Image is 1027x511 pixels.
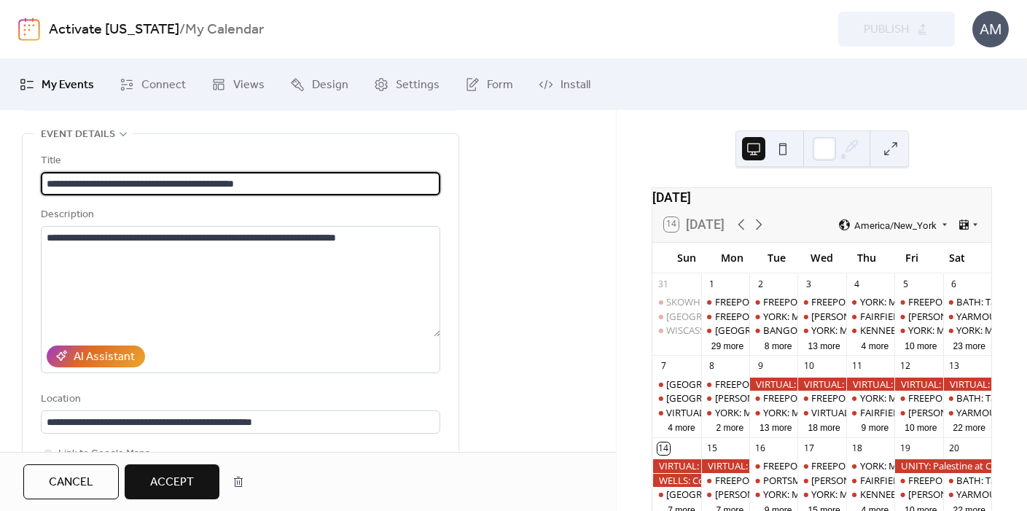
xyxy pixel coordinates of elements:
[948,338,991,352] button: 23 more
[763,406,985,419] div: YORK: Morning Resistance at [GEOGRAPHIC_DATA]
[754,420,797,434] button: 13 more
[894,324,942,337] div: YORK: Morning Resistance at Town Center
[561,77,590,94] span: Install
[706,338,749,352] button: 29 more
[47,346,145,367] button: AI Assistant
[943,295,991,308] div: BATH: Tabling at the Bath Farmers Market
[802,338,846,352] button: 13 more
[233,77,265,94] span: Views
[860,310,974,323] div: FAIRFIELD: Stop The Coup
[763,459,1001,472] div: FREEPORT: VISIBILITY FREEPORT Stand for Democracy!
[811,474,1010,487] div: [PERSON_NAME]: NO I.C.E in [PERSON_NAME]
[715,488,914,501] div: [PERSON_NAME]: NO I.C.E in [PERSON_NAME]
[49,16,179,44] a: Activate [US_STATE]
[754,360,767,372] div: 9
[666,378,919,391] div: [GEOGRAPHIC_DATA]: Support Palestine Weekly Standout
[797,488,846,501] div: YORK: Morning Resistance at Town Center
[856,338,895,352] button: 4 more
[23,464,119,499] button: Cancel
[943,378,991,391] div: VIRTUAL: Sign the Petition to Kick ICE Out of Pease
[454,65,524,104] a: Form
[701,391,749,405] div: WELLS: NO I.C.E in Wells
[846,406,894,419] div: FAIRFIELD: Stop The Coup
[749,324,797,337] div: BANGOR: Weekly peaceful protest
[706,360,718,372] div: 8
[652,324,700,337] div: WISCASSET: Community Stand Up - Being a Good Human Matters!
[666,295,917,308] div: SKOWHEGAN: Central [US_STATE] Labor Council Day BBQ
[652,310,700,323] div: BELFAST: Support Palestine Weekly Standout
[701,474,749,487] div: FREEPORT: AM and PM Visibility Bridge Brigade. Click for times!
[141,77,186,94] span: Connect
[860,488,967,501] div: KENNEBUNK: Stand Out
[652,295,700,308] div: SKOWHEGAN: Central Maine Labor Council Day BBQ
[709,243,754,273] div: Mon
[701,459,749,472] div: VIRTUAL: Sign the Petition to Kick ICE Out of Pease
[662,420,701,434] button: 4 more
[811,295,975,308] div: FREEPORT: Visibility Brigade Standout
[851,278,863,290] div: 4
[894,459,991,472] div: UNITY: Palestine at Common Ground Fair
[42,77,94,94] span: My Events
[894,406,942,419] div: WELLS: NO I.C.E in Wells
[846,488,894,501] div: KENNEBUNK: Stand Out
[800,243,845,273] div: Wed
[811,391,975,405] div: FREEPORT: Visibility Brigade Standout
[894,295,942,308] div: FREEPORT: AM and PM Rush Hour Brigade. Click for times!
[652,188,991,207] div: [DATE]
[41,391,437,408] div: Location
[860,474,974,487] div: FAIRFIELD: Stop The Coup
[652,391,700,405] div: PORTLAND: DEERING CENTER Porchfest
[749,474,797,487] div: PORTSMOUTH NH: ICE Out of Pease, Visibility
[846,324,894,337] div: KENNEBUNK: Stand Out
[846,391,894,405] div: YORK: Morning Resistance at Town Center
[363,65,450,104] a: Settings
[657,278,670,290] div: 31
[749,406,797,419] div: YORK: Morning Resistance at Town Center
[652,378,700,391] div: BELFAST: Support Palestine Weekly Standout
[179,16,185,44] b: /
[749,459,797,472] div: FREEPORT: VISIBILITY FREEPORT Stand for Democracy!
[802,420,846,434] button: 18 more
[652,459,700,472] div: VIRTUAL: Sign the Petition to Kick ICE Out of Pease
[666,391,977,405] div: [GEOGRAPHIC_DATA]: [PERSON_NAME][GEOGRAPHIC_DATA] Porchfest
[797,378,846,391] div: VIRTUAL: Sign the Petition to Kick ICE Out of Pease
[763,324,912,337] div: BANGOR: Weekly peaceful protest
[948,360,960,372] div: 13
[185,16,264,44] b: My Calendar
[9,65,105,104] a: My Events
[715,310,909,323] div: FREEPORT: Visibility [DATE] Fight for Workers
[41,206,437,224] div: Description
[666,310,919,323] div: [GEOGRAPHIC_DATA]: Support Palestine Weekly Standout
[749,391,797,405] div: FREEPORT: VISIBILITY FREEPORT Stand for Democracy!
[763,488,985,501] div: YORK: Morning Resistance at [GEOGRAPHIC_DATA]
[972,11,1009,47] div: AM
[312,77,348,94] span: Design
[899,420,942,434] button: 10 more
[41,126,115,144] span: Event details
[851,360,863,372] div: 11
[763,391,1001,405] div: FREEPORT: VISIBILITY FREEPORT Stand for Democracy!
[846,459,894,472] div: YORK: Morning Resistance at Town Center
[894,474,942,487] div: FREEPORT: AM and PM Rush Hour Brigade. Click for times!
[715,406,937,419] div: YORK: Morning Resistance at [GEOGRAPHIC_DATA]
[797,406,846,419] div: VIRTUAL: The Shape of Solidarity - Listening To Palestine
[763,310,985,323] div: YORK: Morning Resistance at [GEOGRAPHIC_DATA]
[664,243,709,273] div: Sun
[899,360,912,372] div: 12
[845,243,890,273] div: Thu
[715,391,914,405] div: [PERSON_NAME]: NO I.C.E in [PERSON_NAME]
[846,310,894,323] div: FAIRFIELD: Stop The Coup
[846,378,894,391] div: VIRTUAL: Sign the Petition to Kick ICE Out of Pease
[811,310,1010,323] div: [PERSON_NAME]: NO I.C.E in [PERSON_NAME]
[846,295,894,308] div: YORK: Morning Resistance at Town Center
[846,474,894,487] div: FAIRFIELD: Stop The Coup
[948,278,960,290] div: 6
[701,488,749,501] div: WELLS: NO I.C.E in Wells
[18,17,40,41] img: logo
[701,310,749,323] div: FREEPORT: Visibility Labor Day Fight for Workers
[749,295,797,308] div: FREEPORT: VISIBILITY FREEPORT Stand for Democracy!
[528,65,601,104] a: Install
[797,310,846,323] div: WELLS: NO I.C.E in Wells
[657,360,670,372] div: 7
[797,391,846,405] div: FREEPORT: Visibility Brigade Standout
